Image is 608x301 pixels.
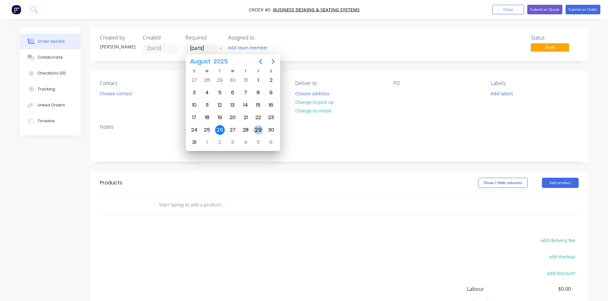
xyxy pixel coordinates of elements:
div: Monday, August 18, 2025 [202,113,212,122]
div: Sunday, August 10, 2025 [190,100,199,110]
button: Tracking [20,81,81,97]
div: Wednesday, August 13, 2025 [228,100,237,110]
button: add markup [546,252,579,261]
button: Previous page [254,55,267,68]
div: Saturday, August 30, 2025 [266,125,276,135]
div: Sunday, August 17, 2025 [190,113,199,122]
div: Wednesday, September 3, 2025 [228,138,237,147]
button: Add product [542,178,579,188]
div: Status [531,35,579,41]
input: Start typing to add a product... [159,198,286,211]
div: Tuesday, July 29, 2025 [215,75,225,85]
button: Show / Hide columns [478,178,528,188]
div: Labels [491,80,578,86]
div: Monday, August 25, 2025 [202,125,212,135]
div: F [252,68,265,74]
div: Today, Tuesday, August 26, 2025 [215,125,225,135]
button: Collaborate [20,49,81,65]
div: T [214,68,226,74]
button: August2025 [186,56,232,67]
div: Thursday, August 14, 2025 [241,100,250,110]
div: Monday, July 28, 2025 [202,75,212,85]
div: Thursday, July 31, 2025 [241,75,250,85]
button: add discount [544,269,579,277]
div: S [265,68,277,74]
div: Sunday, August 31, 2025 [190,138,199,147]
div: Monday, August 11, 2025 [202,100,212,110]
div: Tuesday, August 19, 2025 [215,113,225,122]
div: W [226,68,239,74]
div: Collaborate [38,54,63,60]
div: S [188,68,201,74]
div: Friday, August 1, 2025 [253,75,263,85]
span: 2025 [212,56,229,67]
button: Choose contact [96,89,135,97]
button: Checklists 0/0 [20,65,81,81]
div: Thursday, August 28, 2025 [241,125,250,135]
div: Saturday, September 6, 2025 [266,138,276,147]
div: Monday, September 1, 2025 [202,138,212,147]
div: Friday, August 22, 2025 [253,113,263,122]
div: PO [393,80,481,86]
div: [PERSON_NAME] [100,43,135,50]
div: Friday, September 5, 2025 [253,138,263,147]
span: August [189,56,212,67]
a: Business Desking & Seating Systems [273,7,360,13]
div: Friday, August 15, 2025 [253,100,263,110]
div: Sunday, July 27, 2025 [190,75,199,85]
button: Submit as Order [566,5,600,14]
div: Thursday, September 4, 2025 [241,138,250,147]
div: Sunday, August 24, 2025 [190,125,199,135]
div: Contact [100,80,187,86]
div: Products [100,179,122,187]
div: Saturday, August 16, 2025 [266,100,276,110]
div: Saturday, August 23, 2025 [266,113,276,122]
button: Linked Orders [20,97,81,113]
button: Order details [20,33,81,49]
button: Add labels [487,89,517,97]
div: Created by [100,35,135,41]
button: add delivery fee [537,236,579,245]
div: Thursday, August 7, 2025 [241,88,250,97]
div: Wednesday, August 27, 2025 [228,125,237,135]
div: Sunday, August 3, 2025 [190,88,199,97]
div: Order details [38,39,65,44]
button: Choose address [292,89,333,97]
button: Submit as Quote [527,5,562,14]
button: Add team member [228,43,272,52]
div: Created [143,35,178,41]
div: Wednesday, August 20, 2025 [228,113,237,122]
div: M [201,68,214,74]
span: Labour [467,285,524,293]
div: Friday, August 8, 2025 [253,88,263,97]
span: $0.00 [523,285,571,293]
div: Required [185,35,221,41]
div: Deliver to [295,80,383,86]
div: Tuesday, August 5, 2025 [215,88,225,97]
div: Friday, August 29, 2025 [253,125,263,135]
button: Change to install [292,106,334,115]
button: Add team member [224,43,271,52]
div: Tuesday, September 2, 2025 [215,138,225,147]
div: Wednesday, August 6, 2025 [228,88,237,97]
div: Saturday, August 9, 2025 [266,88,276,97]
div: Wednesday, July 30, 2025 [228,75,237,85]
img: Factory [11,5,21,14]
div: Notes [100,124,579,130]
span: Draft [531,43,569,51]
div: Timeline [38,118,55,124]
button: Timeline [20,113,81,129]
div: Assigned to [228,35,292,41]
div: Thursday, August 21, 2025 [241,113,250,122]
div: Tracking [38,86,55,92]
div: Saturday, August 2, 2025 [266,75,276,85]
button: Next page [267,55,280,68]
span: Order #0 - [249,7,273,13]
div: Linked Orders [38,102,65,108]
div: Tuesday, August 12, 2025 [215,100,225,110]
button: Change to pick up [292,98,337,106]
button: Close [492,5,524,14]
div: Monday, August 4, 2025 [202,88,212,97]
div: T [239,68,252,74]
